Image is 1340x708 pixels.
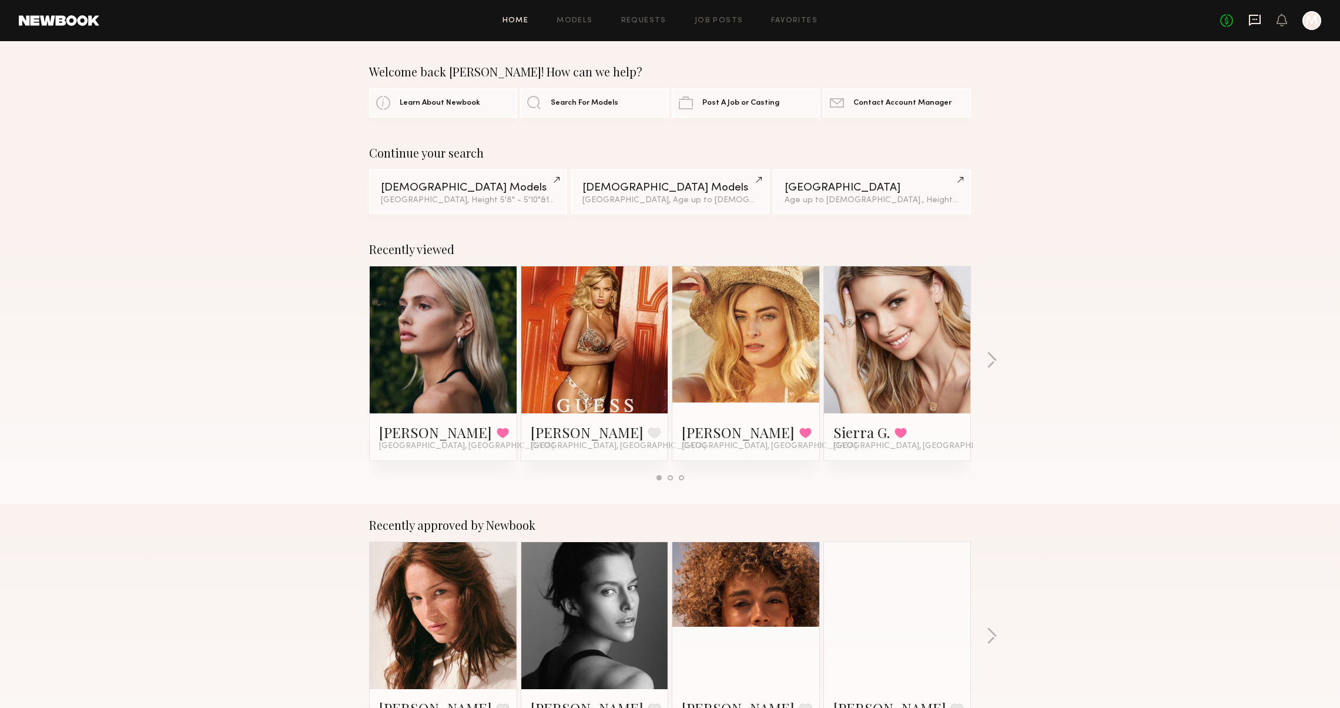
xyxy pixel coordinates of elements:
a: [DEMOGRAPHIC_DATA] Models[GEOGRAPHIC_DATA], Age up to [DEMOGRAPHIC_DATA]. [571,169,769,214]
a: Requests [621,17,666,25]
a: Sierra G. [833,423,890,442]
a: [PERSON_NAME] [531,423,644,442]
a: Post A Job or Casting [672,88,820,118]
span: [GEOGRAPHIC_DATA], [GEOGRAPHIC_DATA] [833,442,1009,451]
span: [GEOGRAPHIC_DATA], [GEOGRAPHIC_DATA] [531,442,706,451]
div: [DEMOGRAPHIC_DATA] Models [582,182,757,193]
a: Contact Account Manager [823,88,971,118]
a: Job Posts [695,17,743,25]
div: Recently approved by Newbook [369,518,971,532]
span: Learn About Newbook [400,99,480,107]
span: [GEOGRAPHIC_DATA], [GEOGRAPHIC_DATA] [379,442,554,451]
span: Search For Models [551,99,618,107]
a: [DEMOGRAPHIC_DATA] Models[GEOGRAPHIC_DATA], Height 5'8" - 5'10"&1other filter [369,169,567,214]
a: Search For Models [520,88,668,118]
span: Contact Account Manager [853,99,952,107]
div: Welcome back [PERSON_NAME]! How can we help? [369,65,971,79]
span: [GEOGRAPHIC_DATA], [GEOGRAPHIC_DATA] [682,442,857,451]
div: [GEOGRAPHIC_DATA] [785,182,959,193]
a: M [1302,11,1321,30]
div: [DEMOGRAPHIC_DATA] Models [381,182,555,193]
a: [GEOGRAPHIC_DATA]Age up to [DEMOGRAPHIC_DATA]., Height from 5'7" [773,169,971,214]
a: [PERSON_NAME] [379,423,492,442]
a: Learn About Newbook [369,88,517,118]
span: & 1 other filter [541,196,591,204]
span: Post A Job or Casting [702,99,779,107]
a: Favorites [771,17,818,25]
div: [GEOGRAPHIC_DATA], Age up to [DEMOGRAPHIC_DATA]. [582,196,757,205]
div: Recently viewed [369,242,971,256]
a: Home [503,17,529,25]
div: Continue your search [369,146,971,160]
a: [PERSON_NAME] [682,423,795,442]
div: [GEOGRAPHIC_DATA], Height 5'8" - 5'10" [381,196,555,205]
a: Models [557,17,592,25]
div: Age up to [DEMOGRAPHIC_DATA]., Height from 5'7" [785,196,959,205]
